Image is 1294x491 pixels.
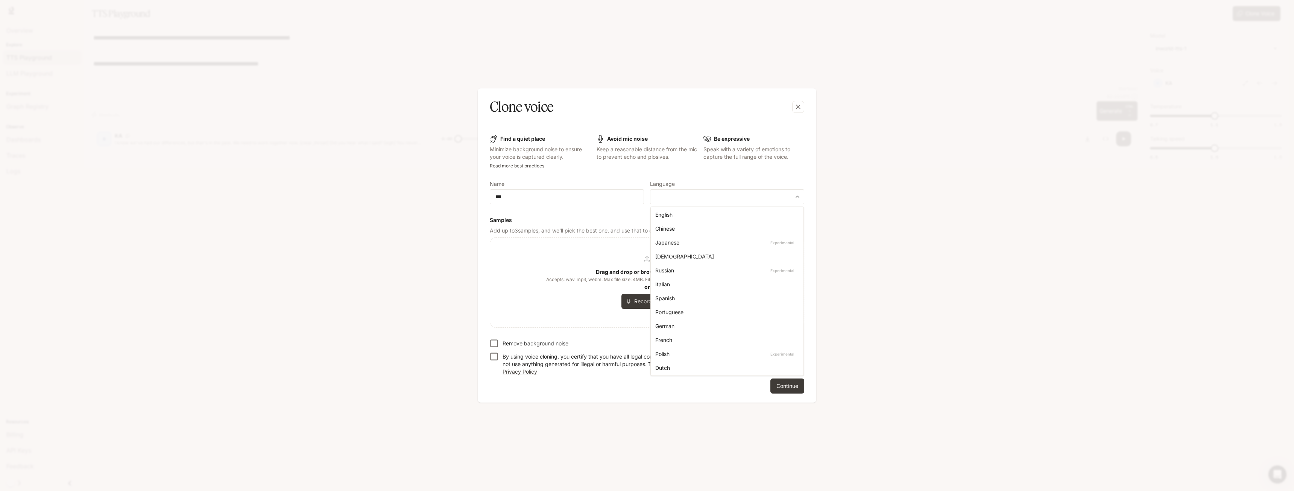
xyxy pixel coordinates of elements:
div: Japanese [655,239,796,246]
div: German [655,322,796,330]
div: Portuguese [655,308,796,316]
p: Experimental [769,239,796,246]
p: Experimental [769,351,796,357]
div: Spanish [655,294,796,302]
div: English [655,211,796,219]
div: Italian [655,280,796,288]
p: Experimental [769,267,796,274]
div: Polish [655,350,796,358]
div: [DEMOGRAPHIC_DATA] [655,252,796,260]
div: Russian [655,266,796,274]
div: Chinese [655,225,796,233]
div: Dutch [655,364,796,372]
div: French [655,336,796,344]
